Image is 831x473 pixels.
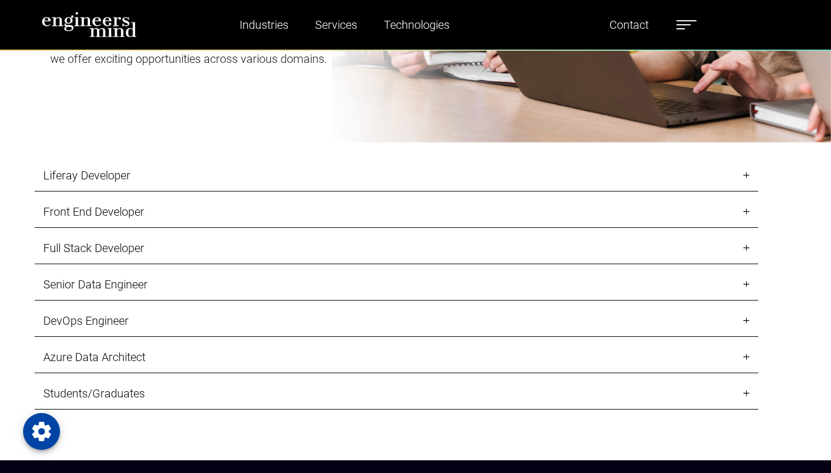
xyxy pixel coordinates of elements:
a: Technologies [379,12,454,38]
a: Front End Developer [35,196,758,228]
a: Services [310,12,362,38]
a: Azure Data Architect [35,341,758,373]
a: DevOps Engineer [35,305,758,337]
a: Students/Graduates [35,378,758,410]
a: Full Stack Developer [35,232,758,264]
a: Industries [235,12,293,38]
a: Liferay Developer [35,160,758,192]
a: Contact [605,12,653,38]
a: Senior Data Engineer [35,269,758,301]
img: logo [42,12,137,37]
